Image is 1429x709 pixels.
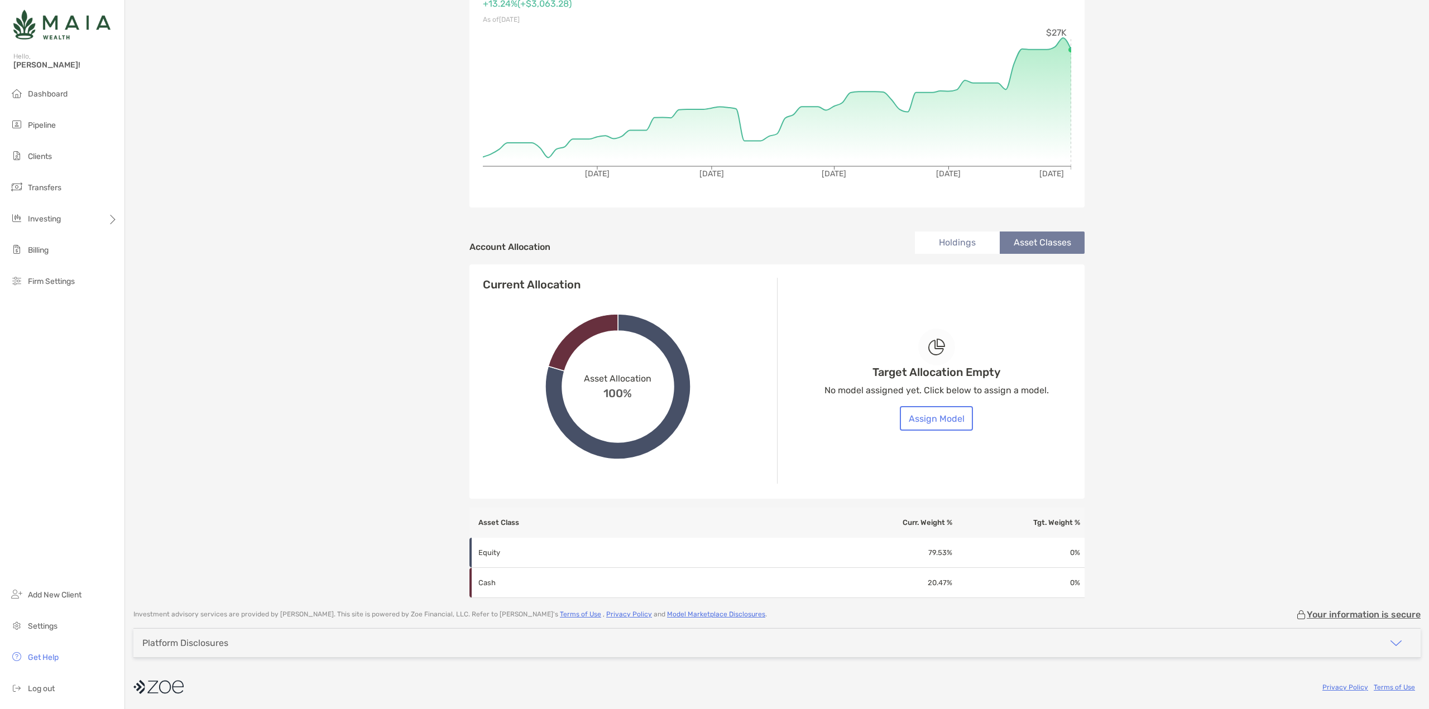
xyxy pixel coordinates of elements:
[824,383,1049,397] p: No model assigned yet. Click below to assign a model.
[142,638,228,648] div: Platform Disclosures
[10,650,23,663] img: get-help icon
[10,86,23,100] img: dashboard icon
[585,169,610,179] tspan: [DATE]
[28,152,52,161] span: Clients
[872,365,1000,379] h4: Target Allocation Empty
[28,245,49,255] span: Billing
[1307,609,1421,620] p: Your information is secure
[915,231,1000,254] li: Holdings
[10,180,23,194] img: transfers icon
[10,118,23,131] img: pipeline icon
[133,610,767,619] p: Investment advisory services are provided by [PERSON_NAME] . This site is powered by Zoe Financia...
[10,149,23,162] img: clients icon
[13,4,111,45] img: Zoe Logo
[28,89,68,99] span: Dashboard
[10,274,23,287] img: firm-settings icon
[10,587,23,601] img: add_new_client icon
[1039,169,1064,179] tspan: [DATE]
[28,684,55,693] span: Log out
[10,211,23,225] img: investing icon
[13,60,118,70] span: [PERSON_NAME]!
[900,406,973,431] button: Assign Model
[829,538,952,568] td: 79.53 %
[953,538,1085,568] td: 0 %
[1374,683,1415,691] a: Terms of Use
[603,384,632,400] span: 100%
[560,610,601,618] a: Terms of Use
[606,610,652,618] a: Privacy Policy
[28,183,61,192] span: Transfers
[28,277,75,286] span: Firm Settings
[478,576,635,590] p: Cash
[953,568,1085,598] td: 0 %
[699,169,724,179] tspan: [DATE]
[936,169,961,179] tspan: [DATE]
[28,120,56,130] span: Pipeline
[584,373,651,384] span: Asset Allocation
[1389,636,1403,650] img: icon arrow
[28,214,61,224] span: Investing
[822,169,846,179] tspan: [DATE]
[28,653,59,662] span: Get Help
[483,13,777,27] p: As of [DATE]
[478,546,635,560] p: Equity
[1000,231,1085,254] li: Asset Classes
[133,674,184,700] img: company logo
[10,619,23,632] img: settings icon
[469,242,550,252] h4: Account Allocation
[28,621,57,631] span: Settings
[829,568,952,598] td: 20.47 %
[1046,27,1067,38] tspan: $27K
[1322,683,1368,691] a: Privacy Policy
[28,590,81,600] span: Add New Client
[953,508,1085,538] th: Tgt. Weight %
[10,243,23,256] img: billing icon
[667,610,765,618] a: Model Marketplace Disclosures
[469,508,829,538] th: Asset Class
[10,681,23,694] img: logout icon
[483,278,581,291] h4: Current Allocation
[829,508,952,538] th: Curr. Weight %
